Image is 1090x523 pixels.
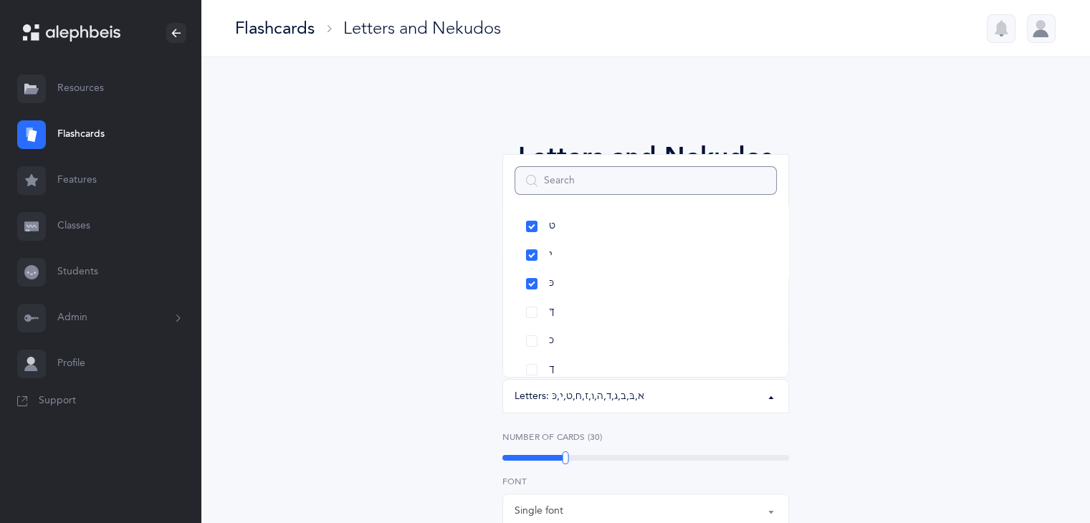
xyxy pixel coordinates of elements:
span: ט [549,220,555,233]
div: Letters: [515,389,552,404]
span: כּ [549,277,554,290]
span: ךּ [549,306,555,319]
label: Font [502,475,789,488]
span: Support [39,394,76,408]
div: Choose your Flashcards options [462,188,829,203]
div: Letters and Nekudos [462,138,829,176]
div: א , בּ , ב , ג , ד , ה , ו , ז , ח , ט , י , כּ [552,389,644,404]
div: Letters and Nekudos [343,16,501,40]
div: Single font [515,504,563,519]
span: כ [549,335,554,347]
input: Search [515,166,777,195]
span: י [549,249,553,261]
div: Flashcards [235,16,315,40]
button: א, בּ, ב, ג, ד, ה, ו, ז, ח, ט, י, כּ [502,379,789,413]
label: Number of Cards (30) [502,431,789,443]
iframe: Drift Widget Chat Controller [1018,451,1073,506]
span: ך [549,363,555,376]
